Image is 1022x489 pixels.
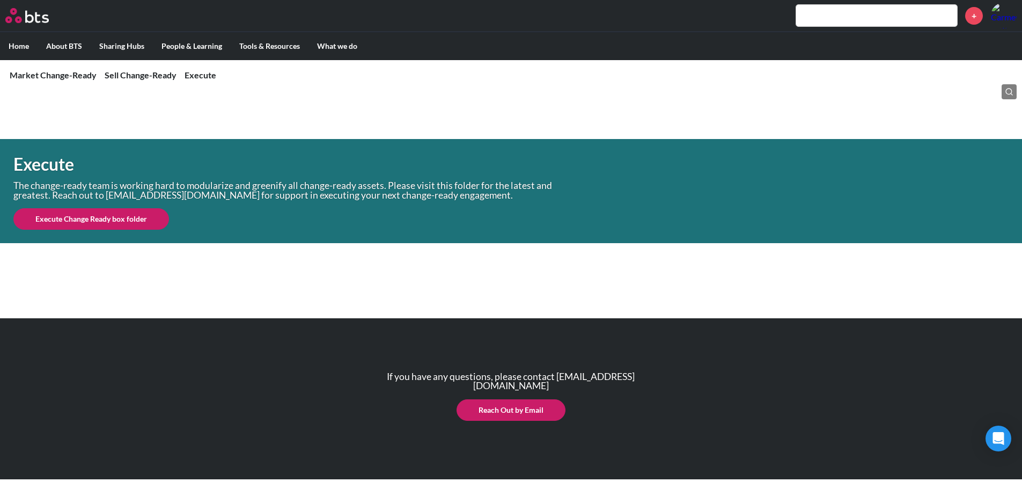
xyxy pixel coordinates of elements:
[91,32,153,60] label: Sharing Hubs
[10,70,97,80] a: Market Change-Ready
[986,426,1011,451] div: Open Intercom Messenger
[965,7,983,25] a: +
[231,32,308,60] label: Tools & Resources
[13,208,169,230] a: Execute Change Ready box folder
[38,32,91,60] label: About BTS
[13,181,571,200] p: The change-ready team is working hard to modularize and greenify all change-ready assets. Please ...
[991,3,1017,28] img: Carmen Low
[5,8,69,23] a: Go home
[13,152,710,177] h1: Execute
[185,70,216,80] a: Execute
[5,8,49,23] img: BTS Logo
[308,32,366,60] label: What we do
[153,32,231,60] label: People & Learning
[105,70,177,80] a: Sell Change-Ready
[381,372,640,391] p: If you have any questions, please contact [EMAIL_ADDRESS][DOMAIN_NAME]
[991,3,1017,28] a: Profile
[457,399,565,421] a: Reach Out by Email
